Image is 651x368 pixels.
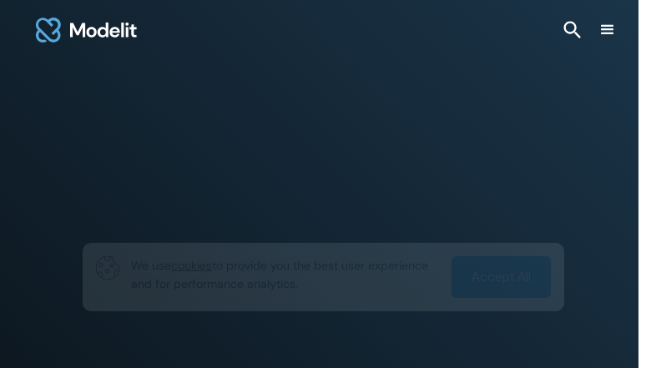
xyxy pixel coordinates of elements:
p: We use to provide you the best user experience and for performance analytics. [131,256,440,293]
a: home [33,10,139,50]
img: modelit logo [33,10,139,50]
div: menu [598,20,618,40]
span: cookies [171,258,212,273]
a: Accept All [452,256,551,298]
